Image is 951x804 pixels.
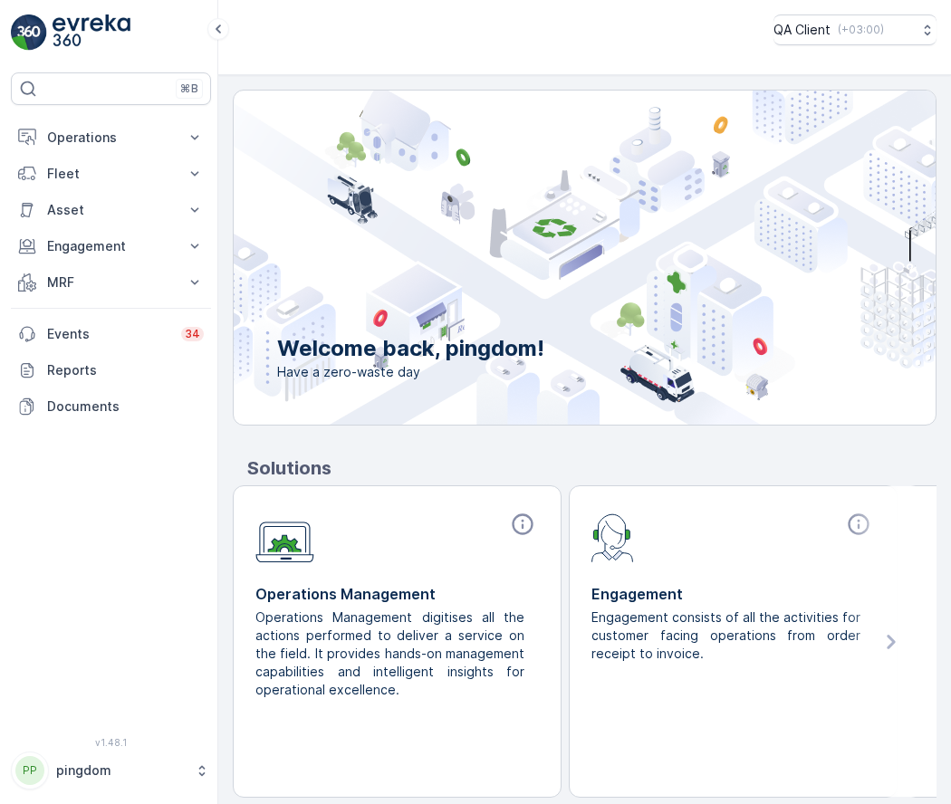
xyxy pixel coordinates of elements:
[838,23,884,37] p: ( +03:00 )
[47,361,204,379] p: Reports
[11,316,211,352] a: Events34
[152,91,936,425] img: city illustration
[47,397,204,416] p: Documents
[11,192,211,228] button: Asset
[773,14,937,45] button: QA Client(+03:00)
[11,156,211,192] button: Fleet
[11,228,211,264] button: Engagement
[180,81,198,96] p: ⌘B
[773,21,831,39] p: QA Client
[11,120,211,156] button: Operations
[56,761,186,780] p: pingdom
[591,608,860,663] p: Engagement consists of all the activities for customer facing operations from order receipt to in...
[247,455,937,482] p: Solutions
[11,14,47,51] img: logo
[255,512,314,563] img: module-icon
[47,201,175,219] p: Asset
[11,737,211,748] span: v 1.48.1
[255,583,539,605] p: Operations Management
[15,756,44,785] div: PP
[277,334,544,363] p: Welcome back, pingdom!
[11,751,211,790] button: PPpingdom
[255,608,524,699] p: Operations Management digitises all the actions performed to deliver a service on the field. It p...
[47,273,175,292] p: MRF
[11,388,211,425] a: Documents
[47,237,175,255] p: Engagement
[277,363,544,381] span: Have a zero-waste day
[47,165,175,183] p: Fleet
[11,352,211,388] a: Reports
[591,583,875,605] p: Engagement
[47,129,175,147] p: Operations
[53,14,130,51] img: logo_light-DOdMpM7g.png
[185,327,200,341] p: 34
[591,512,634,562] img: module-icon
[11,264,211,301] button: MRF
[47,325,170,343] p: Events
